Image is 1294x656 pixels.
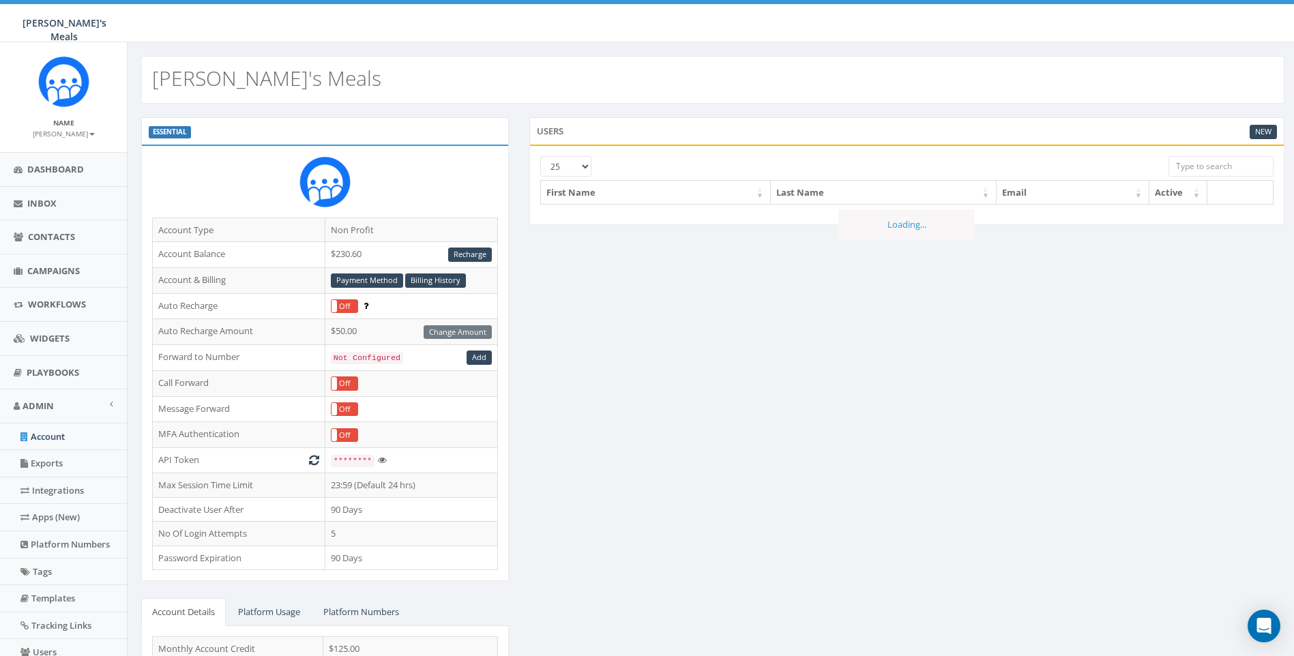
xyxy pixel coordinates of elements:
[141,598,226,626] a: Account Details
[149,126,191,138] label: ESSENTIAL
[325,473,497,497] td: 23:59 (Default 24 hrs)
[325,497,497,522] td: 90 Days
[153,396,325,422] td: Message Forward
[331,376,358,391] div: OnOff
[153,293,325,319] td: Auto Recharge
[33,127,95,139] a: [PERSON_NAME]
[153,522,325,546] td: No Of Login Attempts
[997,181,1149,205] th: Email
[23,16,106,43] span: [PERSON_NAME]'s Meals
[27,265,80,277] span: Campaigns
[28,230,75,243] span: Contacts
[153,473,325,497] td: Max Session Time Limit
[23,400,54,412] span: Admin
[312,598,410,626] a: Platform Numbers
[332,429,357,442] label: Off
[309,456,319,464] i: Generate New Token
[153,242,325,268] td: Account Balance
[153,345,325,371] td: Forward to Number
[331,428,358,443] div: OnOff
[448,248,492,262] a: Recharge
[1149,181,1207,205] th: Active
[153,497,325,522] td: Deactivate User After
[153,319,325,345] td: Auto Recharge Amount
[33,129,95,138] small: [PERSON_NAME]
[405,273,466,288] a: Billing History
[27,163,84,175] span: Dashboard
[325,546,497,570] td: 90 Days
[332,377,357,390] label: Off
[1168,156,1274,177] input: Type to search
[331,402,358,417] div: OnOff
[153,422,325,448] td: MFA Authentication
[153,448,325,473] td: API Token
[152,67,381,89] h2: [PERSON_NAME]'s Meals
[331,273,403,288] a: Payment Method
[299,156,351,207] img: Rally_Corp_Icon_1.png
[529,117,1284,145] div: Users
[153,546,325,570] td: Password Expiration
[30,332,70,344] span: Widgets
[153,370,325,396] td: Call Forward
[227,598,311,626] a: Platform Usage
[325,218,497,242] td: Non Profit
[153,218,325,242] td: Account Type
[331,352,403,364] code: Not Configured
[27,366,79,378] span: Playbooks
[325,242,497,268] td: $230.60
[1248,610,1280,642] div: Open Intercom Messenger
[153,267,325,293] td: Account & Billing
[28,298,86,310] span: Workflows
[1250,125,1277,139] a: New
[771,181,997,205] th: Last Name
[332,403,357,416] label: Off
[332,300,357,313] label: Off
[331,299,358,314] div: OnOff
[467,351,492,365] a: Add
[364,299,368,312] span: Enable to prevent campaign failure.
[541,181,771,205] th: First Name
[38,56,89,107] img: Rally_Corp_Icon_1.png
[838,209,975,240] div: Loading...
[53,118,74,128] small: Name
[325,319,497,345] td: $50.00
[27,197,57,209] span: Inbox
[325,522,497,546] td: 5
